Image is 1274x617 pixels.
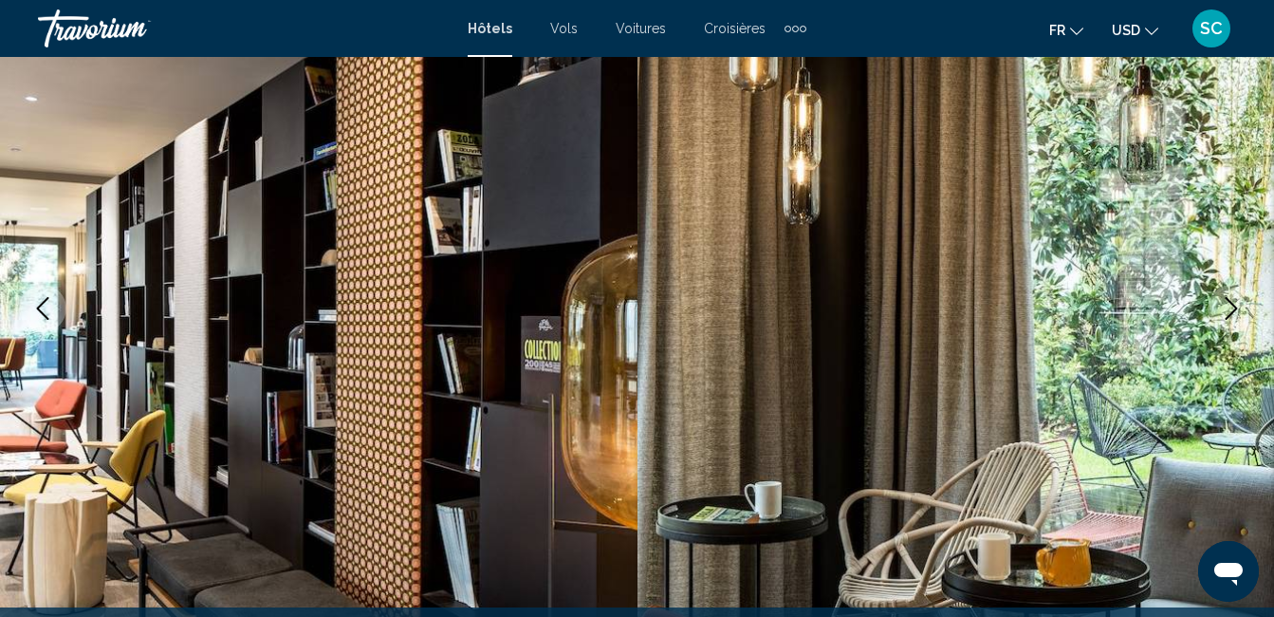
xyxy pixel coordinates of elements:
button: Extra navigation items [785,13,806,44]
button: Previous image [19,285,66,332]
a: Voitures [616,21,666,36]
a: Travorium [38,9,449,47]
iframe: Button to launch messaging window [1198,541,1259,602]
a: Croisières [704,21,766,36]
span: SC [1200,19,1223,38]
button: User Menu [1187,9,1236,48]
span: USD [1112,23,1140,38]
span: fr [1049,23,1065,38]
a: Hôtels [468,21,512,36]
button: Change language [1049,16,1083,44]
button: Change currency [1112,16,1158,44]
button: Next image [1208,285,1255,332]
a: Vols [550,21,578,36]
